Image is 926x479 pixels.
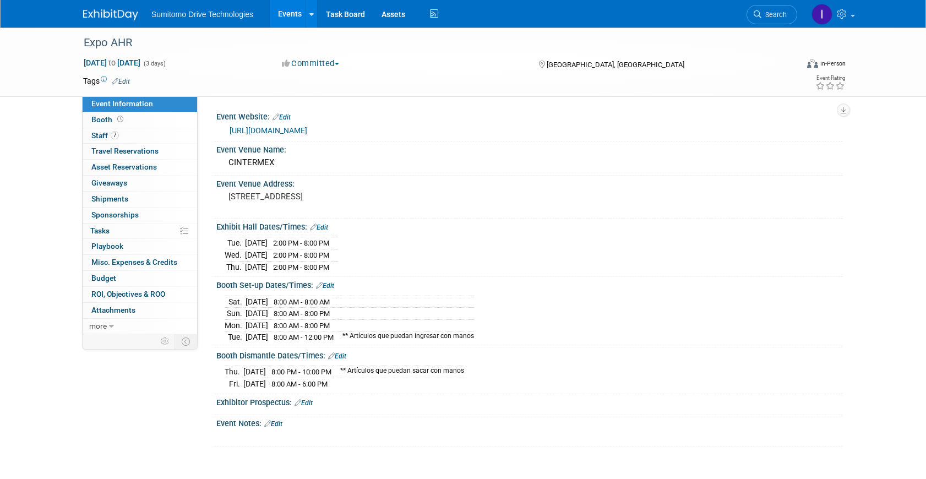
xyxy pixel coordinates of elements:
a: Edit [310,224,328,231]
span: 8:00 AM - 12:00 PM [274,333,334,341]
div: Booth Dismantle Dates/Times: [216,347,843,362]
span: Shipments [91,194,128,203]
td: Fri. [225,378,243,390]
td: Wed. [225,249,245,262]
span: more [89,322,107,330]
span: 2:00 PM - 8:00 PM [273,251,329,259]
span: 8:00 AM - 8:00 PM [274,309,330,318]
a: [URL][DOMAIN_NAME] [230,126,307,135]
a: Edit [316,282,334,290]
td: [DATE] [245,261,268,273]
span: ROI, Objectives & ROO [91,290,165,298]
a: Edit [295,399,313,407]
div: CINTERMEX [225,154,835,171]
a: Event Information [83,96,197,112]
span: Attachments [91,306,135,314]
td: Thu. [225,261,245,273]
span: Staff [91,131,119,140]
a: Budget [83,271,197,286]
td: Sun. [225,308,246,320]
a: ROI, Objectives & ROO [83,287,197,302]
a: Search [747,5,797,24]
td: Mon. [225,319,246,331]
span: Travel Reservations [91,146,159,155]
a: Edit [328,352,346,360]
span: Event Information [91,99,153,108]
a: more [83,319,197,334]
td: Tue. [225,331,246,343]
span: Sponsorships [91,210,139,219]
img: Format-Inperson.png [807,59,818,68]
a: Attachments [83,303,197,318]
a: Giveaways [83,176,197,191]
a: Tasks [83,224,197,239]
a: Asset Reservations [83,160,197,175]
span: 2:00 PM - 8:00 PM [273,263,329,271]
span: Booth not reserved yet [115,115,126,123]
span: to [107,58,117,67]
a: Edit [112,78,130,85]
td: [DATE] [245,237,268,249]
span: Giveaways [91,178,127,187]
td: ** Artículos que puedan ingresar con manos [336,331,474,343]
td: Thu. [225,366,243,378]
td: [DATE] [245,249,268,262]
td: [DATE] [243,378,266,390]
a: Staff7 [83,128,197,144]
td: Personalize Event Tab Strip [156,334,175,349]
div: Event Format [732,57,846,74]
span: 8:00 PM - 10:00 PM [271,368,331,376]
td: ** Artículos que puedan sacar con manos [334,366,464,378]
div: In-Person [820,59,846,68]
a: Misc. Expenses & Credits [83,255,197,270]
td: Toggle Event Tabs [175,334,198,349]
td: Tags [83,75,130,86]
div: Event Venue Address: [216,176,843,189]
span: Misc. Expenses & Credits [91,258,177,266]
span: Booth [91,115,126,124]
a: Playbook [83,239,197,254]
span: 2:00 PM - 8:00 PM [273,239,329,247]
span: 8:00 AM - 6:00 PM [271,380,328,388]
img: Iram Rincón [811,4,832,25]
a: Shipments [83,192,197,207]
a: Travel Reservations [83,144,197,159]
pre: [STREET_ADDRESS] [228,192,465,202]
span: Sumitomo Drive Technologies [151,10,253,19]
a: Sponsorships [83,208,197,223]
td: Tue. [225,237,245,249]
span: Asset Reservations [91,162,157,171]
span: 7 [111,131,119,139]
div: Event Notes: [216,415,843,429]
td: [DATE] [246,331,268,343]
div: Event Website: [216,108,843,123]
span: Search [761,10,787,19]
span: 8:00 AM - 8:00 PM [274,322,330,330]
a: Edit [273,113,291,121]
span: Playbook [91,242,123,251]
td: Sat. [225,296,246,308]
span: Budget [91,274,116,282]
div: Event Venue Name: [216,141,843,155]
td: [DATE] [246,319,268,331]
div: Event Rating [815,75,845,81]
span: Tasks [90,226,110,235]
div: Expo AHR [80,33,781,53]
td: [DATE] [243,366,266,378]
span: [DATE] [DATE] [83,58,141,68]
a: Edit [264,420,282,428]
span: [GEOGRAPHIC_DATA], [GEOGRAPHIC_DATA] [547,61,684,69]
button: Committed [278,58,344,69]
td: [DATE] [246,296,268,308]
div: Exhibitor Prospectus: [216,394,843,409]
div: Exhibit Hall Dates/Times: [216,219,843,233]
span: (3 days) [143,60,166,67]
img: ExhibitDay [83,9,138,20]
a: Booth [83,112,197,128]
td: [DATE] [246,308,268,320]
span: 8:00 AM - 8:00 AM [274,298,330,306]
div: Booth Set-up Dates/Times: [216,277,843,291]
